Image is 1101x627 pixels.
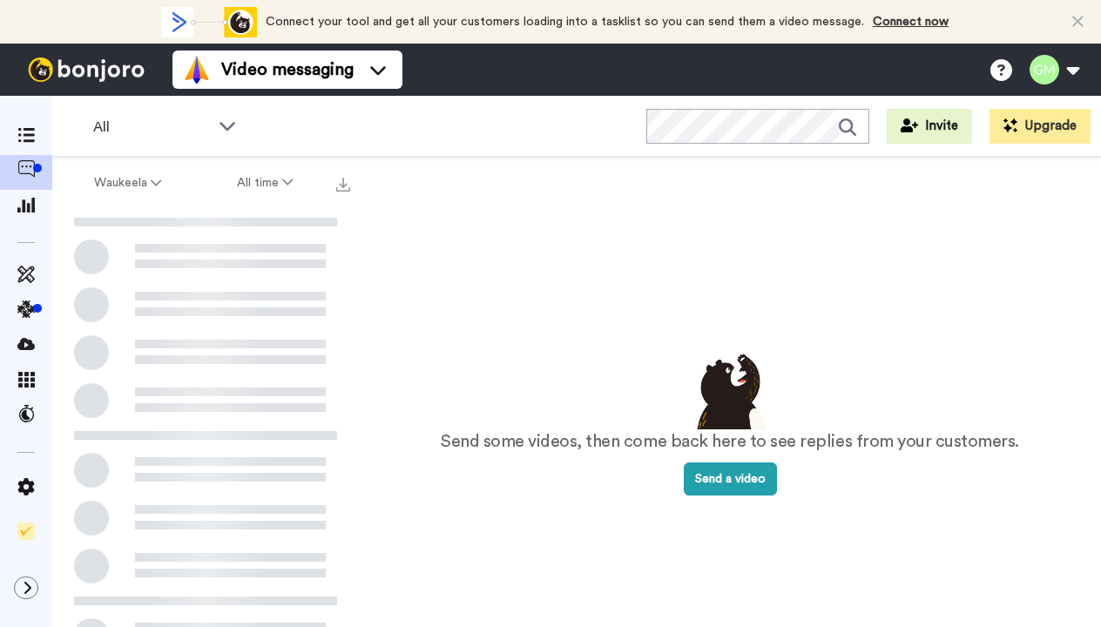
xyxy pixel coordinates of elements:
[686,349,773,429] img: results-emptystates.png
[17,522,35,540] img: Checklist.svg
[221,57,354,82] span: Video messaging
[266,16,864,28] span: Connect your tool and get all your customers loading into a tasklist so you can send them a video...
[93,117,210,138] span: All
[684,473,777,485] a: Send a video
[94,174,147,192] span: Waukeela
[990,109,1091,144] button: Upgrade
[873,16,949,28] a: Connect now
[336,178,350,192] img: export.svg
[887,109,972,144] button: Invite
[21,57,152,82] img: bj-logo-header-white.svg
[684,462,777,496] button: Send a video
[331,170,355,196] button: Export all results that match these filters now.
[441,429,1019,455] p: Send some videos, then come back here to see replies from your customers.
[199,167,332,199] button: All time
[56,167,199,199] button: Waukeela
[161,7,257,37] div: animation
[183,56,211,84] img: vm-color.svg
